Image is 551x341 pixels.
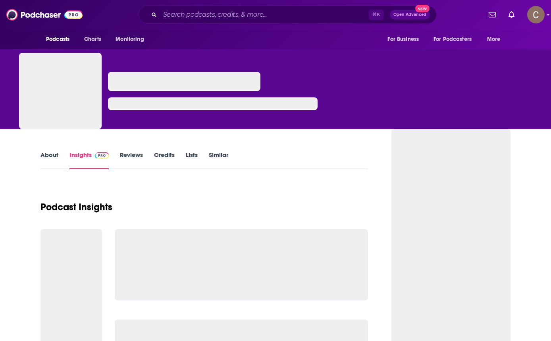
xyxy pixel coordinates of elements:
button: open menu [382,32,429,47]
a: InsightsPodchaser Pro [69,151,109,169]
a: Lists [186,151,198,169]
img: Podchaser Pro [95,152,109,159]
span: Monitoring [116,34,144,45]
img: Podchaser - Follow, Share and Rate Podcasts [6,7,83,22]
span: Open Advanced [393,13,426,17]
span: Logged in as clay.bolton [527,6,545,23]
h1: Podcast Insights [40,201,112,213]
span: For Business [387,34,419,45]
a: Show notifications dropdown [505,8,518,21]
span: ⌘ K [369,10,383,20]
button: Open AdvancedNew [390,10,430,19]
img: User Profile [527,6,545,23]
span: Charts [84,34,101,45]
a: About [40,151,58,169]
a: Charts [79,32,106,47]
button: open menu [482,32,511,47]
button: Show profile menu [527,6,545,23]
span: More [487,34,501,45]
a: Similar [209,151,228,169]
span: Podcasts [46,34,69,45]
span: For Podcasters [433,34,472,45]
button: open menu [428,32,483,47]
button: open menu [110,32,154,47]
a: Reviews [120,151,143,169]
div: Search podcasts, credits, & more... [138,6,437,24]
span: New [415,5,430,12]
input: Search podcasts, credits, & more... [160,8,369,21]
button: open menu [40,32,80,47]
a: Show notifications dropdown [485,8,499,21]
a: Credits [154,151,175,169]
